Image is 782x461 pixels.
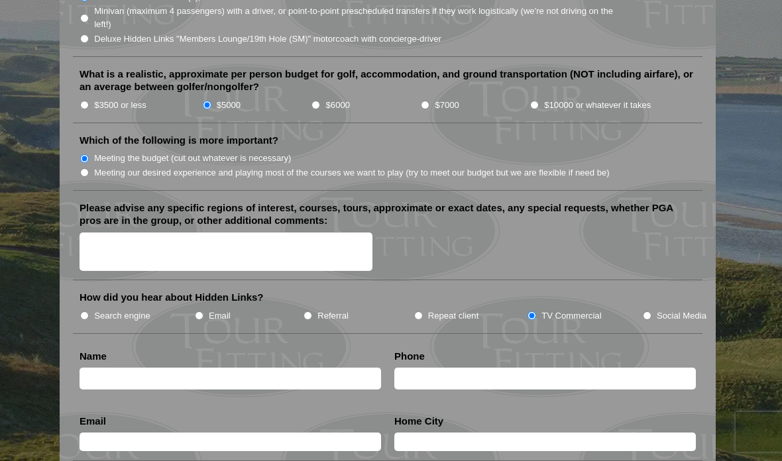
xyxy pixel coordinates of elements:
[94,5,627,30] label: Minivan (maximum 4 passengers) with a driver, or point-to-point prescheduled transfers if they wo...
[428,309,479,323] label: Repeat client
[80,350,107,363] label: Name
[435,99,459,112] label: $7000
[94,32,441,46] label: Deluxe Hidden Links "Members Lounge/19th Hole (SM)" motorcoach with concierge-driver
[541,309,601,323] label: TV Commercial
[80,415,106,428] label: Email
[80,68,696,93] label: What is a realistic, approximate per person budget for golf, accommodation, and ground transporta...
[209,309,231,323] label: Email
[80,201,696,227] label: Please advise any specific regions of interest, courses, tours, approximate or exact dates, any s...
[94,166,610,179] label: Meeting our desired experience and playing most of the courses we want to play (try to meet our b...
[80,134,278,147] label: Which of the following is more important?
[326,99,350,112] label: $6000
[394,350,425,363] label: Phone
[80,291,264,304] label: How did you hear about Hidden Links?
[317,309,349,323] label: Referral
[217,99,241,112] label: $5000
[94,309,150,323] label: Search engine
[657,309,706,323] label: Social Media
[394,415,443,428] label: Home City
[94,152,291,165] label: Meeting the budget (cut out whatever is necessary)
[94,99,146,112] label: $3500 or less
[544,99,651,112] label: $10000 or whatever it takes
